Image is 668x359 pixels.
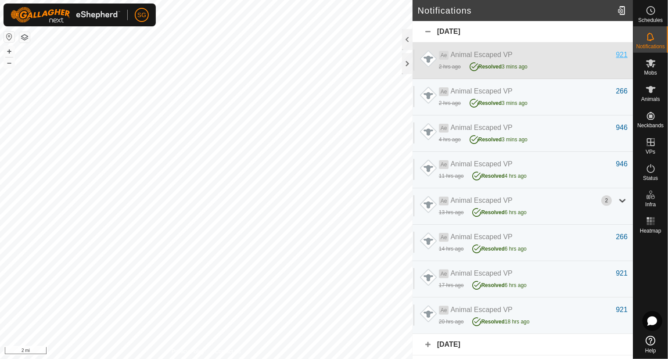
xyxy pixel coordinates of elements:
span: Help [645,348,656,353]
h2: Notifications [418,5,614,16]
div: 2 [601,195,612,206]
button: Reset Map [4,32,14,42]
span: Resolved [478,100,502,106]
span: Mobs [644,70,657,75]
div: 3 mins ago [470,97,528,107]
span: Animal Escaped VP [450,87,512,95]
span: Ae [439,197,449,205]
span: Resolved [478,64,502,70]
span: Resolved [481,246,504,252]
span: Neckbands [637,123,664,128]
div: 6 hrs ago [472,279,526,289]
div: 4 hrs ago [472,169,526,180]
div: 20 hrs ago [439,318,464,326]
div: 3 mins ago [470,133,528,144]
div: 2 hrs ago [439,99,461,107]
span: Ae [439,306,449,315]
button: – [4,57,14,68]
span: Ae [439,87,449,96]
div: 3 mins ago [470,60,528,71]
span: Schedules [638,18,663,23]
div: [DATE] [413,21,633,43]
span: Ae [439,160,449,169]
div: 11 hrs ago [439,172,464,180]
span: Animal Escaped VP [450,197,512,204]
span: VPs [646,149,655,154]
span: Animal Escaped VP [450,124,512,131]
div: 13 hrs ago [439,208,464,216]
span: Animal Escaped VP [450,306,512,313]
span: Ae [439,233,449,242]
span: Ae [439,269,449,278]
div: 921 [616,305,628,315]
span: Animal Escaped VP [450,51,512,58]
div: 266 [616,86,628,97]
div: 921 [616,50,628,60]
span: Infra [645,202,656,207]
div: 18 hrs ago [472,315,529,326]
a: Help [633,332,668,357]
span: SG [137,11,146,20]
a: Privacy Policy [172,348,205,355]
span: Resolved [478,136,502,143]
span: Resolved [481,173,504,179]
div: 946 [616,122,628,133]
button: Map Layers [19,32,30,43]
span: Ae [439,51,449,60]
span: Resolved [481,282,504,288]
span: Status [643,176,658,181]
span: Notifications [636,44,665,49]
div: 6 hrs ago [472,206,526,216]
div: 14 hrs ago [439,245,464,253]
div: 266 [616,232,628,242]
img: Gallagher Logo [11,7,120,23]
div: [DATE] [413,334,633,355]
span: Resolved [481,319,504,325]
div: 921 [616,268,628,279]
a: Contact Us [215,348,241,355]
button: + [4,46,14,57]
div: 6 hrs ago [472,242,526,253]
span: Animal Escaped VP [450,160,512,168]
span: Resolved [481,209,504,215]
span: Animals [641,97,660,102]
span: Heatmap [640,228,661,233]
div: 4 hrs ago [439,136,461,144]
span: Animal Escaped VP [450,269,512,277]
span: Ae [439,124,449,133]
div: 2 hrs ago [439,63,461,71]
div: 17 hrs ago [439,281,464,289]
div: 946 [616,159,628,169]
span: Animal Escaped VP [450,233,512,241]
